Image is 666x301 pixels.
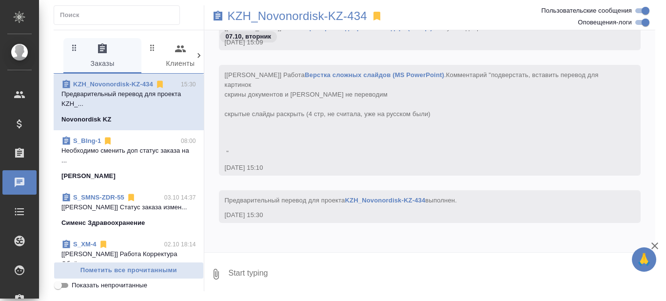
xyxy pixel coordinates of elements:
[147,43,214,70] span: Клиенты
[632,247,656,272] button: 🙏
[54,130,204,187] div: S_BIng-108:00Необходимо сменить доп статус заказа на ...[PERSON_NAME]
[60,8,179,22] input: Поиск
[73,194,124,201] a: S_SMNS-ZDR-55
[98,240,108,249] svg: Отписаться
[225,163,607,173] div: [DATE] 15:10
[345,197,426,204] a: KZH_Novonordisk-KZ-434
[59,265,198,276] span: Пометить все прочитанными
[61,218,145,228] p: Сименс Здравоохранение
[61,146,196,165] p: Необходимо сменить доп статус заказа на ...
[61,202,196,212] p: [[PERSON_NAME]] Статус заказа измен...
[541,6,632,16] span: Пользовательские сообщения
[70,43,79,52] svg: Зажми и перетащи, чтобы поменять порядок вкладок
[164,193,196,202] p: 03.10 14:37
[61,115,111,124] p: Novonordisk KZ
[54,262,204,279] button: Пометить все прочитанными
[73,137,101,144] a: S_BIng-1
[54,74,204,130] div: KZH_Novonordisk-KZ-43415:30Предварительный перевод для проекта KZH_...Novonordisk KZ
[225,71,601,157] span: Комментарий "подверстать, вставить перевод для картинок скрины документов и [PERSON_NAME] не пере...
[226,32,272,41] p: 07.10, вторник
[61,249,196,269] p: [[PERSON_NAME]] Работа Корректура Объём ...
[225,197,457,204] span: Предварительный перевод для проекта выполнен.
[54,187,204,234] div: S_SMNS-ZDR-5503.10 14:37[[PERSON_NAME]] Статус заказа измен...Сименс Здравоохранение
[155,80,165,89] svg: Отписаться
[61,89,196,109] p: Предварительный перевод для проекта KZH_...
[69,43,136,70] span: Заказы
[636,249,652,270] span: 🙏
[54,234,204,290] div: S_XM-402.10 18:14[[PERSON_NAME]] Работа Корректура Объём ...ООО ХИТ МОТОРЗ РУС (ИНН 9723160500)
[126,193,136,202] svg: Отписаться
[103,136,113,146] svg: Отписаться
[181,80,196,89] p: 15:30
[73,241,97,248] a: S_XM-4
[73,80,153,88] a: KZH_Novonordisk-KZ-434
[164,240,196,249] p: 02.10 18:14
[61,171,116,181] p: [PERSON_NAME]
[225,210,607,220] div: [DATE] 15:30
[181,136,196,146] p: 08:00
[225,71,601,157] span: [[PERSON_NAME]] Работа .
[305,71,444,79] a: Верстка сложных слайдов (MS PowerPoint)
[578,18,632,27] span: Оповещения-логи
[228,11,367,21] a: KZH_Novonordisk-KZ-434
[72,281,147,290] span: Показать непрочитанные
